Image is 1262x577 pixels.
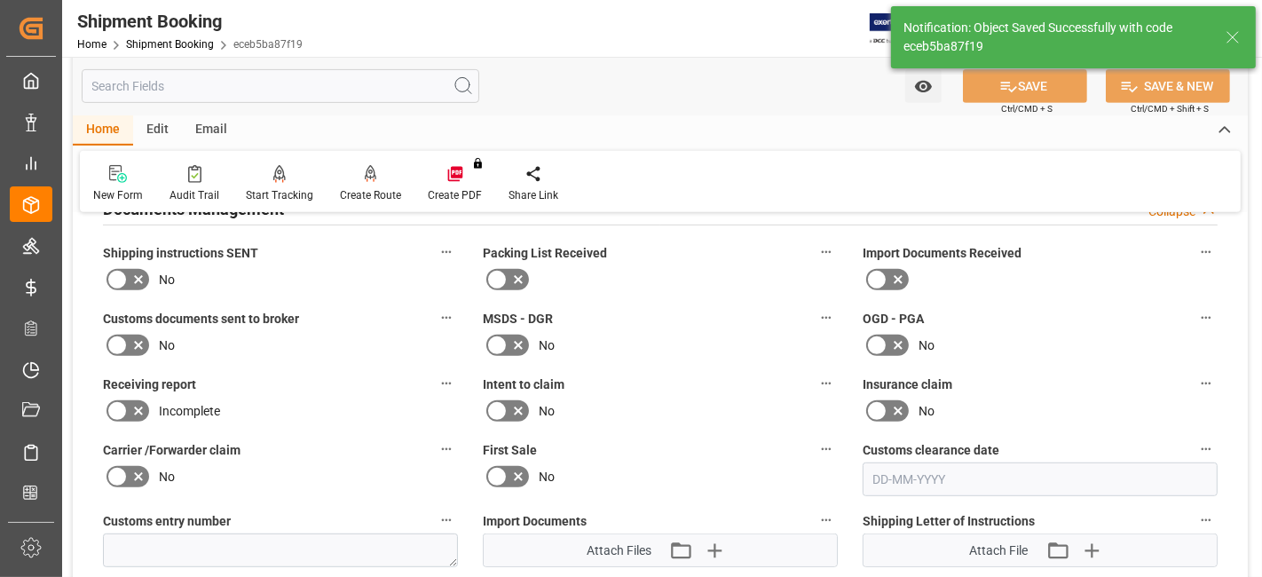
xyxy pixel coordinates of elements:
[82,69,479,103] input: Search Fields
[587,541,651,560] span: Attach Files
[1195,372,1218,395] button: Insurance claim
[1001,102,1053,115] span: Ctrl/CMD + S
[103,310,299,328] span: Customs documents sent to broker
[435,438,458,461] button: Carrier /Forwarder claim
[103,512,231,531] span: Customs entry number
[1195,306,1218,329] button: OGD - PGA
[815,306,838,329] button: MSDS - DGR
[963,69,1087,103] button: SAVE
[863,441,999,460] span: Customs clearance date
[1195,509,1218,532] button: Shipping Letter of Instructions
[903,19,1209,56] div: Notification: Object Saved Successfully with code eceb5ba87f19
[509,187,558,203] div: Share Link
[539,468,555,486] span: No
[1195,241,1218,264] button: Import Documents Received
[435,372,458,395] button: Receiving report
[103,375,196,394] span: Receiving report
[483,512,587,531] span: Import Documents
[863,310,924,328] span: OGD - PGA
[159,336,175,355] span: No
[483,244,607,263] span: Packing List Received
[126,38,214,51] a: Shipment Booking
[435,509,458,532] button: Customs entry number
[159,402,220,421] span: Incomplete
[77,38,106,51] a: Home
[73,115,133,146] div: Home
[435,241,458,264] button: Shipping instructions SENT
[970,541,1029,560] span: Attach File
[815,438,838,461] button: First Sale
[340,187,401,203] div: Create Route
[815,509,838,532] button: Import Documents
[435,306,458,329] button: Customs documents sent to broker
[870,13,931,44] img: Exertis%20JAM%20-%20Email%20Logo.jpg_1722504956.jpg
[246,187,313,203] div: Start Tracking
[1106,69,1230,103] button: SAVE & NEW
[919,336,935,355] span: No
[539,402,555,421] span: No
[1131,102,1209,115] span: Ctrl/CMD + Shift + S
[170,187,219,203] div: Audit Trail
[863,512,1035,531] span: Shipping Letter of Instructions
[159,468,175,486] span: No
[815,241,838,264] button: Packing List Received
[77,8,303,35] div: Shipment Booking
[93,187,143,203] div: New Form
[919,402,935,421] span: No
[863,375,952,394] span: Insurance claim
[103,441,241,460] span: Carrier /Forwarder claim
[905,69,942,103] button: open menu
[539,336,555,355] span: No
[103,244,258,263] span: Shipping instructions SENT
[1195,438,1218,461] button: Customs clearance date
[483,310,553,328] span: MSDS - DGR
[863,462,1218,496] input: DD-MM-YYYY
[863,244,1021,263] span: Import Documents Received
[483,375,564,394] span: Intent to claim
[483,441,537,460] span: First Sale
[159,271,175,289] span: No
[133,115,182,146] div: Edit
[815,372,838,395] button: Intent to claim
[182,115,241,146] div: Email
